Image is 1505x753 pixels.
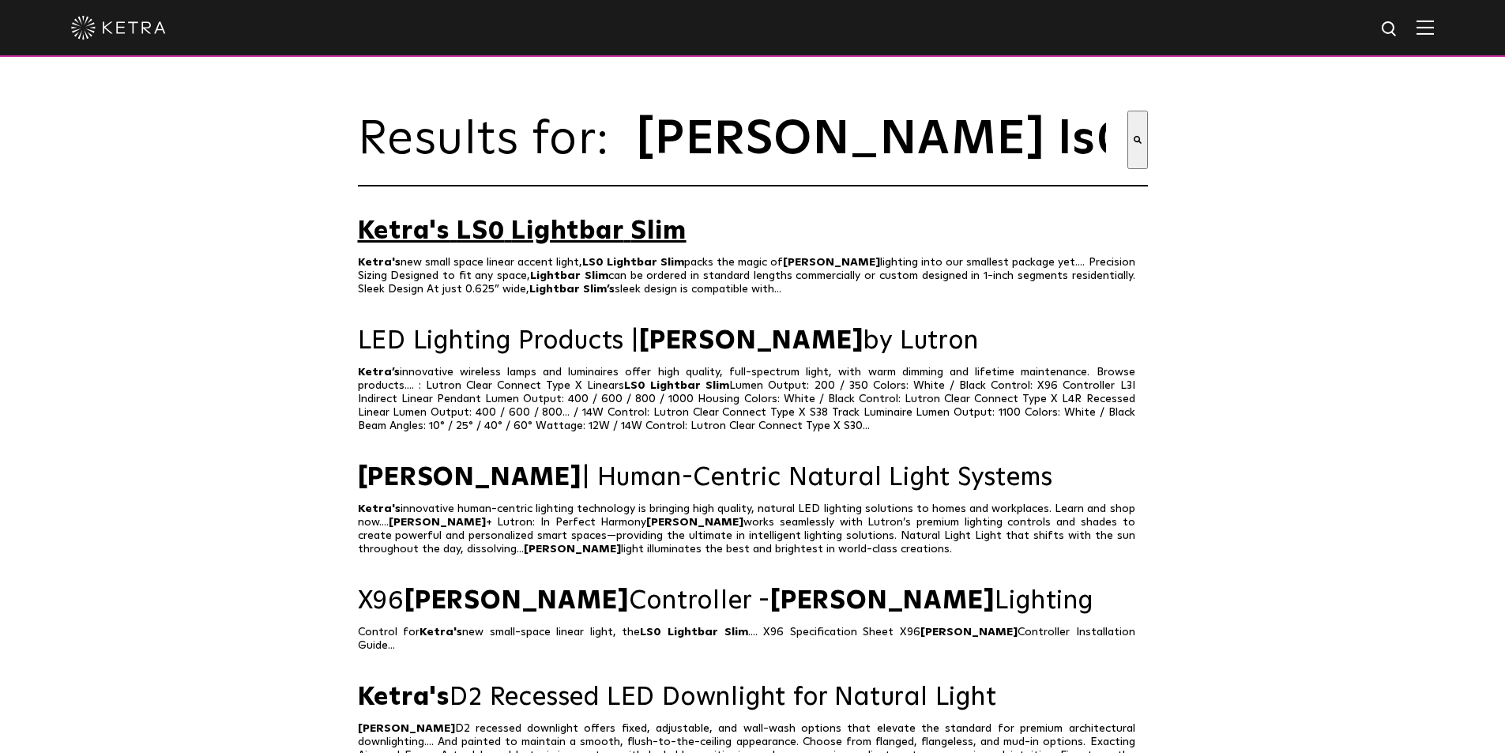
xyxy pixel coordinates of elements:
[358,684,1148,712] a: Ketra'sD2 Recessed LED Downlight for Natural Light
[358,626,1148,653] p: Control for new small-space linear light, the .... X96 Specification Sheet X96 Controller Install...
[358,219,450,244] span: Ketra's
[420,627,462,638] span: Ketra's
[358,503,401,514] span: Ketra's
[358,256,1148,296] p: new small space linear accent light, packs the magic of lighting into our smallest package yet......
[358,328,1148,356] a: LED Lighting Products |[PERSON_NAME]by Lutron
[1380,20,1400,40] img: search icon
[920,627,1018,638] span: [PERSON_NAME]
[404,589,629,614] span: [PERSON_NAME]
[358,588,1148,616] a: X96[PERSON_NAME]Controller -[PERSON_NAME]Lighting
[457,219,504,244] span: LS0
[585,270,608,281] span: Slim
[607,257,657,268] span: Lightbar
[783,257,880,268] span: [PERSON_NAME]
[71,16,166,40] img: ketra-logo-2019-white
[358,723,455,734] span: [PERSON_NAME]
[770,589,995,614] span: [PERSON_NAME]
[358,465,582,491] span: [PERSON_NAME]
[583,284,615,295] span: Slim’s
[582,257,604,268] span: LS0
[358,685,450,710] span: Ketra's
[650,380,701,391] span: Lightbar
[668,627,718,638] span: Lightbar
[389,517,486,528] span: [PERSON_NAME]
[358,465,1148,492] a: [PERSON_NAME]| Human-Centric Natural Light Systems
[529,284,580,295] span: Lightbar
[634,111,1127,169] input: This is a search field with an auto-suggest feature attached.
[358,367,400,378] span: Ketra’s
[524,544,621,555] span: [PERSON_NAME]
[724,627,748,638] span: Slim
[358,116,626,164] span: Results for:
[705,380,729,391] span: Slim
[660,257,684,268] span: Slim
[358,503,1148,556] p: innovative human-centric lighting technology is bringing high quality, natural LED lighting solut...
[630,219,686,244] span: Slim
[1127,111,1148,169] button: Search
[530,270,581,281] span: Lightbar
[1417,20,1434,35] img: Hamburger%20Nav.svg
[358,218,1148,246] a: Ketra's LS0 Lightbar Slim
[646,517,743,528] span: [PERSON_NAME]
[640,627,661,638] span: LS0
[639,329,863,354] span: [PERSON_NAME]
[511,219,623,244] span: Lightbar
[358,366,1148,433] p: innovative wireless lamps and luminaires offer high quality, full-spectrum light, with warm dimmi...
[358,257,401,268] span: Ketra's
[624,380,645,391] span: LS0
